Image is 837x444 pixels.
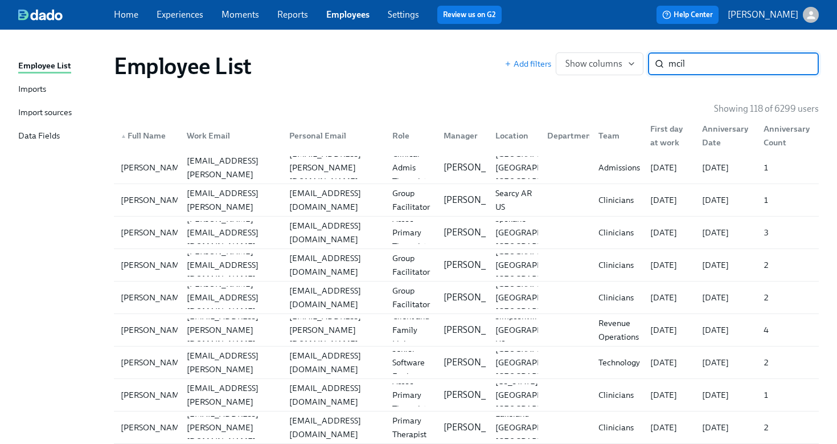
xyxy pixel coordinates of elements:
div: Team [589,124,641,147]
div: [DATE] [698,226,755,239]
div: [PERSON_NAME][PERSON_NAME][EMAIL_ADDRESS][DOMAIN_NAME][EMAIL_ADDRESS][DOMAIN_NAME]Group Facilitat... [114,282,819,313]
div: Full Name [116,129,178,142]
button: Show columns [556,52,643,75]
span: ▲ [121,133,126,139]
a: Review us on G2 [443,9,496,21]
div: [DATE] [646,226,693,239]
span: Add filters [504,58,551,70]
p: [PERSON_NAME] [444,389,514,401]
div: Team [594,129,641,142]
div: First day at work [646,122,693,149]
div: [PERSON_NAME][EMAIL_ADDRESS][PERSON_NAME][DOMAIN_NAME] [182,140,281,195]
div: [DATE] [646,421,693,434]
div: [DATE] [646,193,693,207]
div: [PERSON_NAME] [116,421,192,434]
div: [DATE] [646,388,693,402]
div: [DATE] [646,291,693,304]
div: Spokane [GEOGRAPHIC_DATA] [GEOGRAPHIC_DATA] [491,212,584,253]
div: [DATE] [698,291,755,304]
a: Settings [388,9,419,20]
div: [EMAIL_ADDRESS][DOMAIN_NAME] [285,251,383,279]
h1: Employee List [114,52,252,80]
div: [PERSON_NAME][PERSON_NAME][EMAIL_ADDRESS][DOMAIN_NAME][EMAIL_ADDRESS][DOMAIN_NAME]Assoc Primary T... [114,217,819,249]
p: [PERSON_NAME] [444,259,514,271]
div: [DATE] [646,258,693,272]
div: [PERSON_NAME][EMAIL_ADDRESS][PERSON_NAME][DOMAIN_NAME] [182,335,281,390]
div: [PERSON_NAME][EMAIL_ADDRESS][PERSON_NAME][DOMAIN_NAME] [182,173,281,227]
div: [PERSON_NAME][PERSON_NAME][EMAIL_ADDRESS][PERSON_NAME][DOMAIN_NAME][EMAIL_ADDRESS][DOMAIN_NAME]Se... [114,347,819,378]
div: [DATE] [698,388,755,402]
a: [PERSON_NAME][EMAIL_ADDRESS][PERSON_NAME][DOMAIN_NAME][EMAIL_ADDRESS][DOMAIN_NAME]Primary Therapi... [114,412,819,444]
div: Group Facilitator [388,284,435,311]
a: Moments [221,9,259,20]
div: [PERSON_NAME][EMAIL_ADDRESS][DOMAIN_NAME] [182,245,281,286]
div: Data Fields [18,129,60,144]
div: Personal Email [285,129,383,142]
p: [PERSON_NAME] [444,161,514,174]
div: Department [538,124,590,147]
div: [EMAIL_ADDRESS][PERSON_NAME][DOMAIN_NAME] [285,309,383,351]
div: Clinicians [594,193,641,207]
a: Import sources [18,106,105,120]
span: Help Center [662,9,713,21]
div: [EMAIL_ADDRESS][PERSON_NAME][DOMAIN_NAME] [285,147,383,188]
div: Technology [594,356,645,369]
div: Work Email [178,124,281,147]
a: Employees [326,9,370,20]
div: Import sources [18,106,72,120]
div: Anniversary Count [759,122,817,149]
div: [PERSON_NAME][EMAIL_ADDRESS][PERSON_NAME][DOMAIN_NAME] [182,368,281,422]
div: Assoc Primary Therapist [388,374,435,416]
div: [DATE] [698,323,755,337]
div: [DATE] [698,356,755,369]
div: [PERSON_NAME] [116,356,192,369]
div: [GEOGRAPHIC_DATA] [GEOGRAPHIC_DATA] [GEOGRAPHIC_DATA] [491,277,584,318]
div: [PERSON_NAME][EMAIL_ADDRESS][PERSON_NAME][DOMAIN_NAME][EMAIL_ADDRESS][DOMAIN_NAME]Primary Therapi... [114,412,819,443]
p: [PERSON_NAME] [728,9,798,21]
div: [EMAIL_ADDRESS][DOMAIN_NAME] [285,219,383,246]
a: Employee List [18,59,105,74]
p: [PERSON_NAME] [444,421,514,434]
div: 3 [759,226,817,239]
div: Clinical Admis Therapist [388,147,435,188]
div: Clinicians [594,291,641,304]
div: 4 [759,323,817,337]
div: Location [491,129,538,142]
button: [PERSON_NAME] [728,7,819,23]
div: 2 [759,356,817,369]
a: [PERSON_NAME][PERSON_NAME][EMAIL_ADDRESS][DOMAIN_NAME][EMAIL_ADDRESS][DOMAIN_NAME]Group Facilitat... [114,249,819,282]
div: 1 [759,161,817,174]
div: [EMAIL_ADDRESS][DOMAIN_NAME] [285,284,383,311]
img: dado [18,9,63,21]
div: [PERSON_NAME] [116,258,192,272]
p: [PERSON_NAME] [444,226,514,239]
div: [DATE] [646,161,693,174]
a: [PERSON_NAME][PERSON_NAME][EMAIL_ADDRESS][DOMAIN_NAME][EMAIL_ADDRESS][DOMAIN_NAME]Group Facilitat... [114,282,819,314]
div: [PERSON_NAME][EMAIL_ADDRESS][DOMAIN_NAME] [182,212,281,253]
div: 2 [759,258,817,272]
div: Clinicians [594,388,641,402]
div: [EMAIL_ADDRESS][DOMAIN_NAME] [285,414,383,441]
div: Admissions [594,161,645,174]
div: [PERSON_NAME] [116,193,192,207]
div: Location [486,124,538,147]
div: Anniversary Date [698,122,755,149]
div: [PERSON_NAME] [116,226,192,239]
div: Clinicians [594,226,641,239]
div: Anniversary Count [754,124,817,147]
a: [PERSON_NAME][PERSON_NAME][EMAIL_ADDRESS][PERSON_NAME][DOMAIN_NAME][EMAIL_ADDRESS][DOMAIN_NAME]Gr... [114,184,819,217]
div: ▲Full Name [116,124,178,147]
div: 1 [759,193,817,207]
div: [US_STATE] [GEOGRAPHIC_DATA] [GEOGRAPHIC_DATA] [491,374,584,416]
div: [DATE] [646,356,693,369]
div: [GEOGRAPHIC_DATA] [GEOGRAPHIC_DATA] [GEOGRAPHIC_DATA] [491,342,584,383]
div: Role [388,129,435,142]
div: [DATE] [698,258,755,272]
div: Clinicians [594,258,641,272]
a: Home [114,9,138,20]
div: [EMAIL_ADDRESS][DOMAIN_NAME] [285,381,383,409]
div: Assoc Primary Therapist [388,212,435,253]
div: 2 [759,421,817,434]
div: Group Facilitator [388,251,435,279]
